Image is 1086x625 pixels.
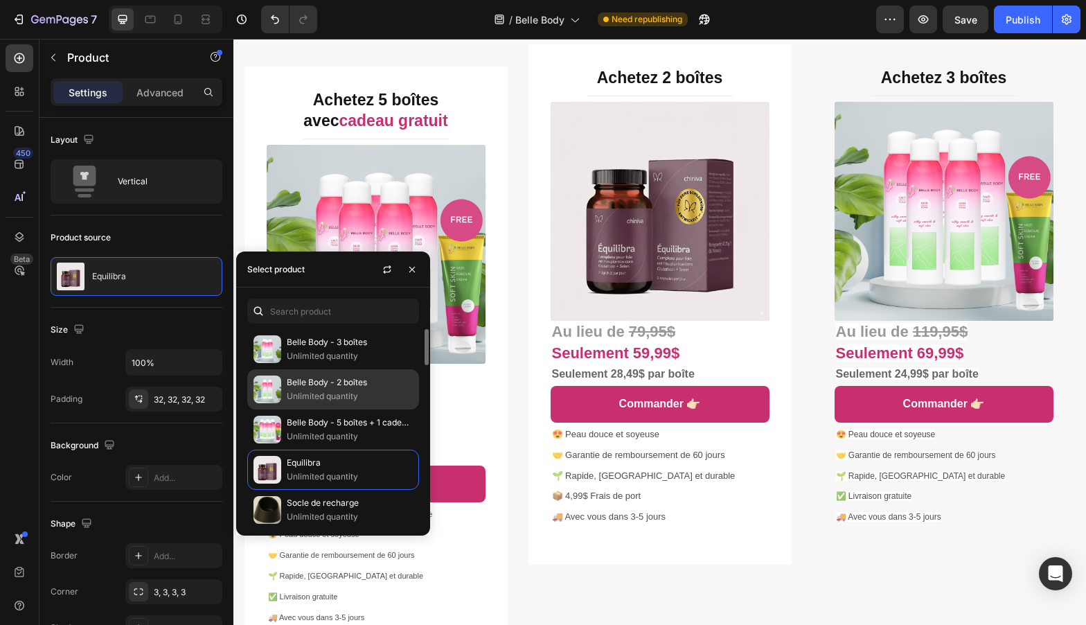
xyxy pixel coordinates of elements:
[154,472,219,484] div: Add...
[386,355,468,376] strong: Commander 👉🏻
[253,376,281,403] img: collections
[601,28,820,51] h3: Achetez 3 boîtes
[319,284,391,301] strong: Au lieu de
[154,550,219,563] div: Add...
[57,263,84,290] img: product feature img
[10,254,33,265] div: Beta
[51,131,97,150] div: Layout
[253,496,281,524] img: collections
[51,549,78,562] div: Border
[154,394,219,406] div: 32, 32, 32, 32
[603,432,772,442] span: 🌱 Rapide, [GEOGRAPHIC_DATA] et durable
[118,166,202,197] div: Vertical
[612,13,682,26] span: Need republishing
[91,11,97,28] p: 7
[287,510,413,524] p: Unlimited quantity
[319,452,408,462] span: 📦 4,99$ Frais de port
[136,85,184,100] p: Advanced
[247,299,419,324] input: Search in Settings & Advanced
[670,355,751,376] strong: Commander 👉🏻
[679,284,735,301] strong: 119,95$
[603,306,731,323] strong: Seulement 69,99$
[943,6,988,33] button: Save
[233,39,1086,625] iframe: Design area
[319,306,447,323] strong: Seulement 59,99$
[287,389,413,403] p: Unlimited quantity
[69,85,107,100] p: Settings
[509,12,513,27] span: /
[603,391,702,400] span: 😍 Peau douce et soyeuse
[319,329,461,341] strong: Seulement 28,49$ par boîte
[287,430,413,443] p: Unlimited quantity
[287,349,413,363] p: Unlimited quantity
[126,350,222,375] input: Auto
[51,471,72,484] div: Color
[603,412,763,421] span: 🤝 Garantie de remboursement de 60 jours
[319,473,433,483] span: 🚚 Avec vous dans 3-5 jours
[287,416,413,430] p: Belle Body - 5 boîtes + 1 cadeau gratuit
[253,416,281,443] img: collections
[1006,12,1040,27] div: Publish
[67,49,185,66] p: Product
[319,411,492,421] span: 🤝 Garantie de remboursement de 60 jours
[601,347,820,384] button: <strong>Commander 👉🏻</strong>
[261,6,317,33] div: Undo/Redo
[253,456,281,484] img: collections
[319,390,427,400] span: 😍 Peau douce et soyeuse
[51,231,111,244] div: Product source
[287,335,413,349] p: Belle Body - 3 boîtes
[51,515,95,534] div: Shape
[51,586,78,598] div: Corner
[287,456,413,470] p: Equilibra
[603,284,675,301] strong: Au lieu de
[13,148,33,159] div: 450
[603,452,679,462] span: ✅ Livraison gratuite
[395,284,442,301] strong: 79,95$
[515,12,564,27] span: Belle Body
[51,321,87,340] div: Size
[154,586,219,599] div: 3, 3, 3, 3
[287,376,413,389] p: Belle Body - 2 boîtes
[92,272,126,281] p: Equilibra
[603,329,745,341] strong: Seulement 24,99$ par boîte
[603,473,708,483] span: 🚚 Avec vous dans 3-5 jours
[287,470,413,484] p: Unlimited quantity
[994,6,1052,33] button: Publish
[317,347,536,384] button: <strong>Commander 👉🏻</strong>
[253,335,281,363] img: collections
[51,393,82,405] div: Padding
[247,263,305,276] div: Select product
[1039,557,1072,590] div: Open Intercom Messenger
[954,14,977,26] span: Save
[287,496,413,510] p: Socle de recharge
[51,437,118,455] div: Background
[319,432,502,442] span: 🌱 Rapide, [GEOGRAPHIC_DATA] et durable
[6,6,103,33] button: 7
[51,356,73,369] div: Width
